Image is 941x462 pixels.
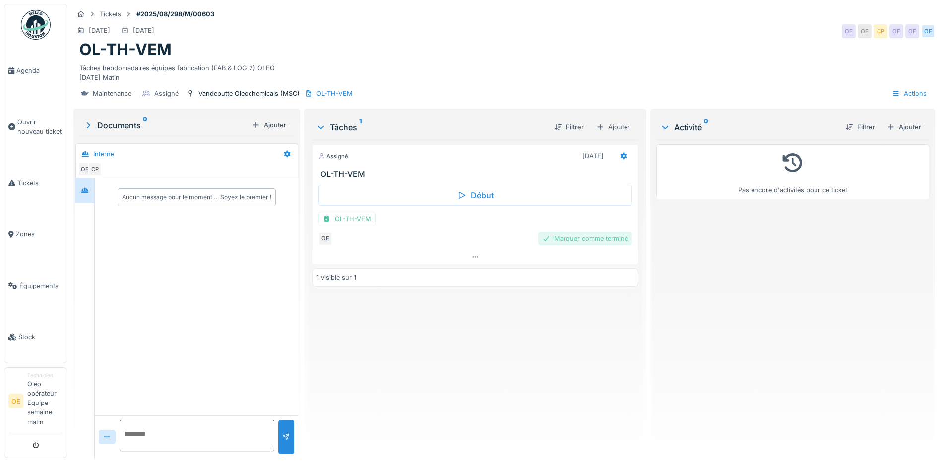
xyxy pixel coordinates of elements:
[889,24,903,38] div: OE
[122,193,271,202] div: Aucun message pour le moment … Soyez le premier !
[21,10,51,40] img: Badge_color-CXgf-gQk.svg
[318,152,348,161] div: Assigné
[318,232,332,246] div: OE
[316,121,546,133] div: Tâches
[550,120,588,134] div: Filtrer
[133,26,154,35] div: [DATE]
[79,40,172,59] h1: OL-TH-VEM
[4,311,67,363] a: Stock
[883,120,925,134] div: Ajouter
[78,162,92,176] div: OE
[4,260,67,311] a: Équipements
[538,232,632,245] div: Marquer comme terminé
[316,273,356,282] div: 1 visible sur 1
[841,120,879,134] div: Filtrer
[316,89,353,98] div: OL-TH-VEM
[100,9,121,19] div: Tickets
[198,89,300,98] div: Vandeputte Oleochemicals (MSC)
[582,151,604,161] div: [DATE]
[89,26,110,35] div: [DATE]
[592,120,634,134] div: Ajouter
[154,89,179,98] div: Assigné
[359,121,362,133] sup: 1
[93,149,114,159] div: Interne
[318,212,376,226] div: OL-TH-VEM
[8,394,23,408] li: OE
[4,97,67,158] a: Ouvrir nouveau ticket
[858,24,872,38] div: OE
[905,24,919,38] div: OE
[704,121,708,133] sup: 0
[16,230,63,239] span: Zones
[16,66,63,75] span: Agenda
[83,119,248,131] div: Documents
[320,170,634,179] h3: OL-TH-VEM
[143,119,147,131] sup: 0
[17,117,63,136] span: Ouvrir nouveau ticket
[842,24,856,38] div: OE
[660,121,837,133] div: Activité
[79,59,929,82] div: Tâches hebdomadaires équipes fabrication (FAB & LOG 2) OLEO [DATE] Matin
[248,118,290,132] div: Ajouter
[132,9,218,19] strong: #2025/08/298/M/00603
[18,332,63,342] span: Stock
[4,45,67,97] a: Agenda
[93,89,131,98] div: Maintenance
[17,178,63,188] span: Tickets
[4,209,67,260] a: Zones
[887,86,931,101] div: Actions
[27,372,63,379] div: Technicien
[663,149,923,195] div: Pas encore d'activités pour ce ticket
[8,372,63,433] a: OE TechnicienOleo opérateur Equipe semaine matin
[874,24,887,38] div: CP
[27,372,63,431] li: Oleo opérateur Equipe semaine matin
[4,157,67,209] a: Tickets
[318,185,632,206] div: Début
[19,281,63,290] span: Équipements
[88,162,102,176] div: CP
[921,24,935,38] div: OE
